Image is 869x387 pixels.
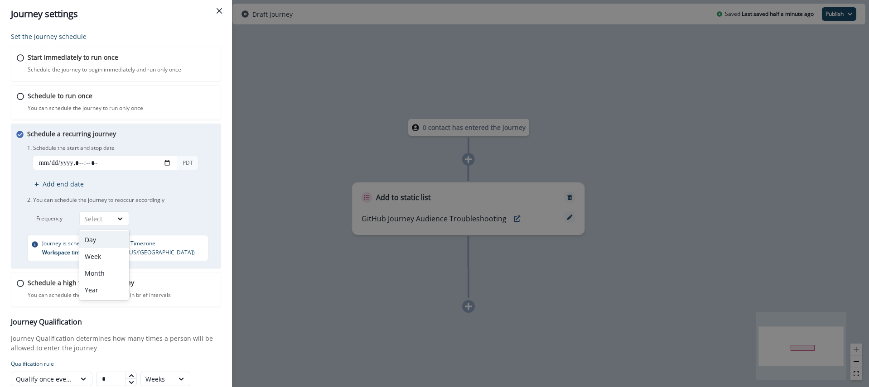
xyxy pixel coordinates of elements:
[11,334,221,353] p: Journey Qualification determines how many times a person will be allowed to enter the journey
[79,231,129,248] div: Day
[27,144,217,152] p: 1. Schedule the start and stop date
[177,156,199,170] div: PDT
[79,265,129,282] div: Month
[11,7,221,21] div: Journey settings
[28,291,171,299] p: You can schedule the journey to reoccur in brief intervals
[79,282,129,298] div: Year
[27,129,116,139] p: Schedule a recurring journey
[28,91,92,100] p: Schedule to run once
[28,278,134,287] p: Schedule a high frequency journey
[28,66,181,74] p: Schedule the journey to begin immediately and run only once
[27,192,217,208] p: 2. You can schedule the journey to reoccur accordingly
[84,214,108,224] div: Select
[42,239,195,257] p: Journey is scheduled in Workspace Timezone ( UTC -07:00 US/[GEOGRAPHIC_DATA] )
[36,215,79,223] p: Frequency
[28,104,143,112] p: You can schedule the journey to run only once
[16,374,71,384] div: Qualify once every
[212,4,227,18] button: Close
[11,360,221,368] p: Qualification rule
[43,179,84,189] p: Add end date
[79,248,129,265] div: Week
[11,318,221,326] h3: Journey Qualification
[11,32,221,41] p: Set the journey schedule
[42,248,98,256] span: Workspace timezone:
[145,374,169,384] div: Weeks
[28,53,118,62] p: Start immediately to run once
